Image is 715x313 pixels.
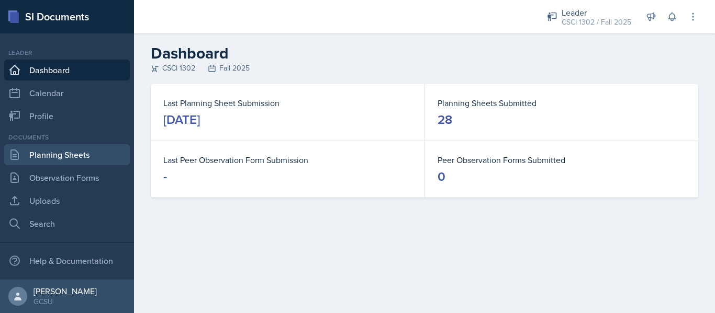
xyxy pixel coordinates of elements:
a: Observation Forms [4,167,130,188]
a: Uploads [4,190,130,211]
div: Leader [4,48,130,57]
div: Leader [562,6,631,19]
div: - [163,168,167,185]
dt: Last Planning Sheet Submission [163,97,412,109]
div: 28 [438,111,452,128]
div: GCSU [33,296,97,307]
dt: Planning Sheets Submitted [438,97,686,109]
dt: Last Peer Observation Form Submission [163,154,412,166]
a: Calendar [4,83,130,103]
a: Dashboard [4,60,130,80]
div: Documents [4,133,130,142]
div: Help & Documentation [4,250,130,271]
a: Planning Sheets [4,144,130,165]
div: CSCI 1302 Fall 2025 [151,63,698,74]
div: [DATE] [163,111,200,128]
dt: Peer Observation Forms Submitted [438,154,686,166]
a: Search [4,213,130,234]
h2: Dashboard [151,44,698,63]
a: Profile [4,106,130,126]
div: CSCI 1302 / Fall 2025 [562,17,631,28]
div: 0 [438,168,445,185]
div: [PERSON_NAME] [33,286,97,296]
